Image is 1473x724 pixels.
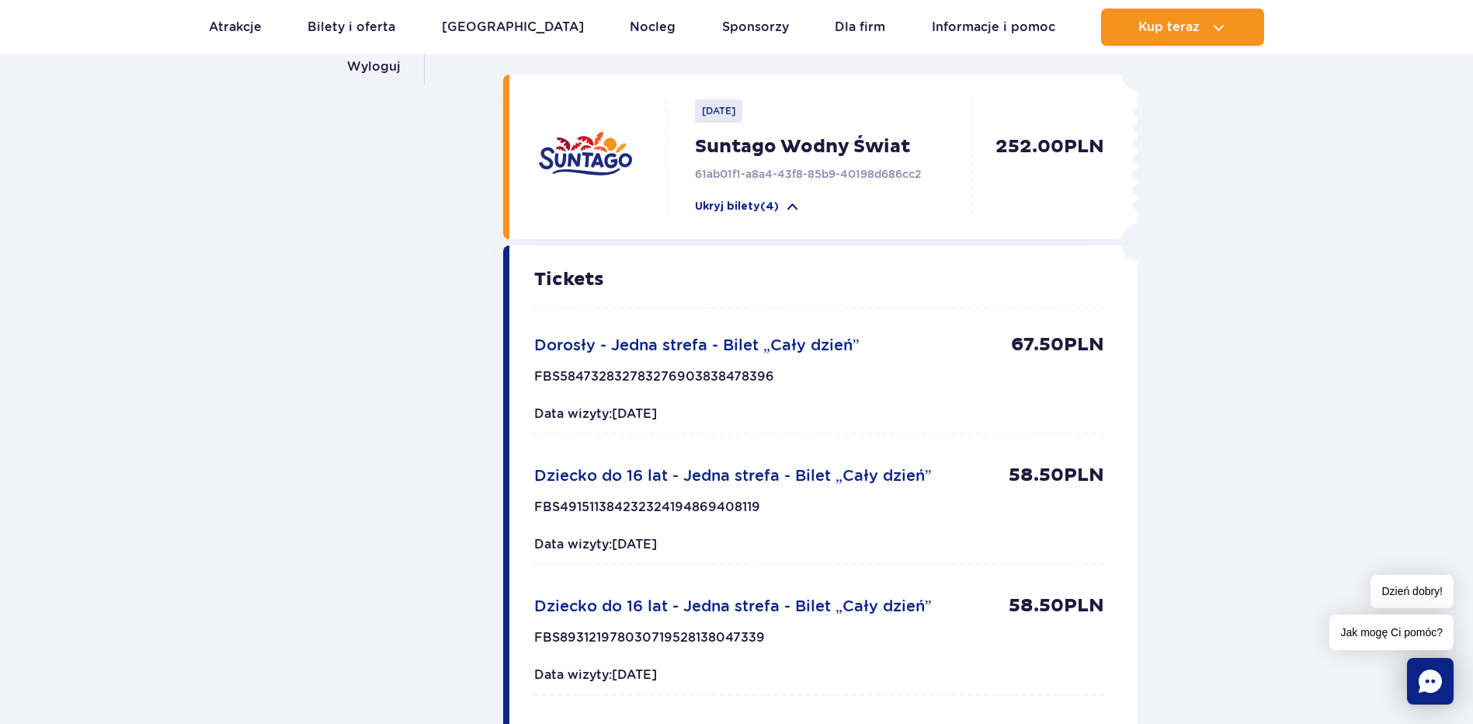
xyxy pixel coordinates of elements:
a: [GEOGRAPHIC_DATA] [442,9,584,46]
a: Atrakcje [209,9,262,46]
span: Data wizyty: [DATE] [534,537,657,552]
p: 252.00 PLN [981,135,1104,214]
p: 58.50 PLN [1009,594,1104,618]
p: 61ab01f1-a8a4-43f8-85b9-40198d686cc2 [695,166,981,182]
a: Dla firm [835,9,885,46]
span: Dzień dobry! [1371,575,1454,608]
p: Ukryj bilety (4) [695,199,779,214]
a: Informacje i pomoc [932,9,1055,46]
p: FBS893121978030719528138047339 [534,630,765,655]
button: Ukryj bilety(4) [695,199,801,214]
span: Kup teraz [1138,20,1200,34]
a: Wyloguj [347,48,401,85]
p: Suntago Wodny Świat [695,135,981,158]
span: Data wizyty: [DATE] [534,667,657,682]
span: Data wizyty: [DATE] [534,406,657,421]
img: suntago [539,112,632,205]
button: Kup teraz [1101,9,1264,46]
span: Dziecko do 16 lat - Jedna strefa - Bilet „Cały dzień” [534,597,932,615]
a: Sponsorzy [722,9,789,46]
span: Dorosły - Jedna strefa - Bilet „Cały dzień” [534,336,860,354]
p: FBS584732832783276903838478396 [534,369,774,394]
p: 67.50 PLN [1011,333,1104,357]
span: Dziecko do 16 lat - Jedna strefa - Bilet „Cały dzień” [534,466,932,485]
a: Bilety i oferta [307,9,395,46]
p: [DATE] [695,99,742,123]
p: Tickets [534,270,1104,289]
a: Nocleg [630,9,676,46]
p: FBS491511384232324194869408119 [534,499,760,524]
div: Chat [1407,658,1454,705]
span: Jak mogę Ci pomóc? [1329,614,1454,650]
p: 58.50 PLN [1009,464,1104,487]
